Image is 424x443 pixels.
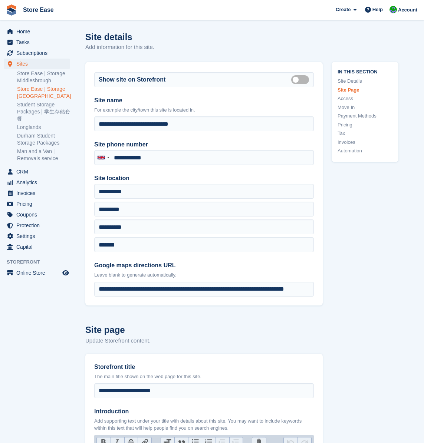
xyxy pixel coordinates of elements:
a: Durham Student Storage Packages [17,132,70,146]
a: Student Storage Packages | 学生存储套餐 [17,101,70,122]
p: Add information for this site. [85,43,154,52]
a: menu [4,220,70,231]
span: Online Store [16,268,61,278]
label: Introduction [94,407,314,416]
label: Show site on Storefront [99,75,165,84]
span: Coupons [16,209,61,220]
a: Site Details [338,77,392,85]
a: menu [4,242,70,252]
span: Help [372,6,383,13]
a: menu [4,188,70,198]
a: menu [4,231,70,241]
p: Update Storefront content. [85,337,323,345]
a: Invoices [338,139,392,146]
a: Pricing [338,121,392,129]
a: Man and a Van | Removals service [17,148,70,162]
p: For example the city/town this site is located in. [94,106,314,114]
label: Google maps directions URL [94,261,314,270]
span: Tasks [16,37,61,47]
a: menu [4,166,70,177]
img: Neal Smitheringale [390,6,397,13]
span: Sites [16,59,61,69]
a: menu [4,177,70,188]
a: menu [4,209,70,220]
span: In this section [338,68,392,75]
span: Capital [16,242,61,252]
a: menu [4,26,70,37]
p: Leave blank to generate automatically. [94,271,314,279]
img: stora-icon-8386f47178a22dfd0bd8f6a31ec36ba5ce8667c1dd55bd0f319d3a0aa187defe.svg [6,4,17,16]
a: menu [4,268,70,278]
label: Is public [291,79,312,80]
span: Account [398,6,417,14]
h2: Site page [85,323,323,337]
label: Site location [94,174,314,183]
span: Protection [16,220,61,231]
label: Site name [94,96,314,105]
a: Site Page [338,86,392,94]
span: Settings [16,231,61,241]
a: Tax [338,130,392,137]
label: Storefront title [94,363,314,371]
span: CRM [16,166,61,177]
span: Storefront [7,258,74,266]
a: Automation [338,147,392,155]
a: Store Ease [20,4,57,16]
span: Pricing [16,199,61,209]
span: Invoices [16,188,61,198]
div: United Kingdom: +44 [95,151,112,165]
span: Subscriptions [16,48,61,58]
a: Store Ease | Storage [GEOGRAPHIC_DATA] [17,86,70,100]
a: Store Ease | Storage Middlesbrough [17,70,70,84]
span: Analytics [16,177,61,188]
a: Access [338,95,392,102]
a: Longlands [17,124,70,131]
p: The main title shown on the web page for this site. [94,373,314,380]
a: menu [4,59,70,69]
a: Preview store [61,268,70,277]
a: Payment Methods [338,112,392,120]
a: menu [4,199,70,209]
p: Add supporting text under your title with details about this site. You may want to include keywor... [94,417,314,432]
label: Site phone number [94,140,314,149]
h1: Site details [85,32,154,42]
span: Home [16,26,61,37]
a: Move In [338,104,392,111]
a: menu [4,48,70,58]
span: Create [336,6,351,13]
a: menu [4,37,70,47]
